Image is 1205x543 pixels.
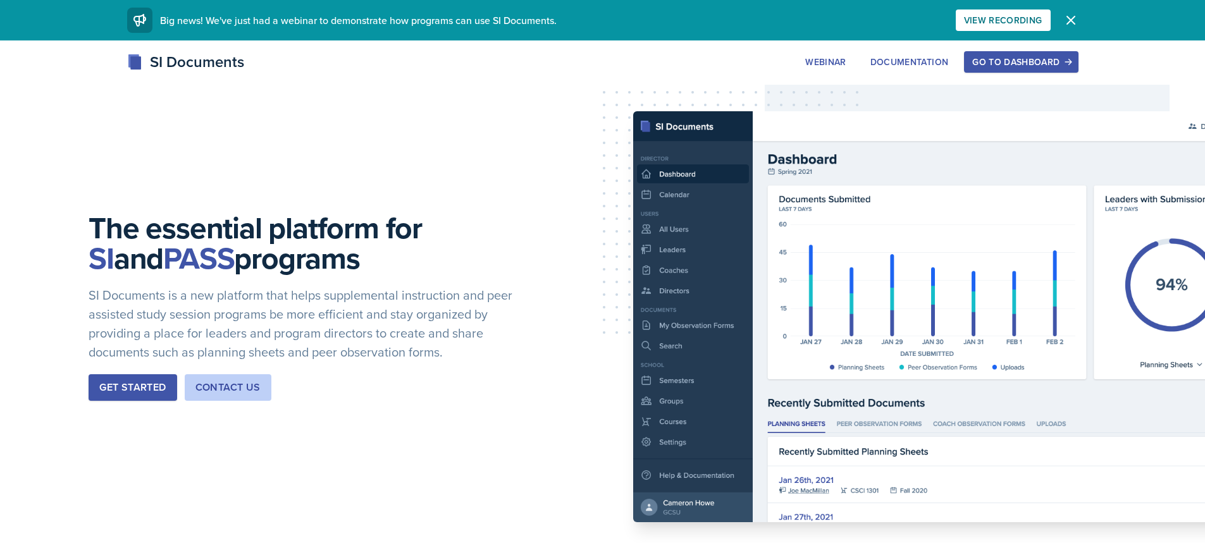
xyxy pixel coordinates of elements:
[797,51,854,73] button: Webinar
[99,380,166,395] div: Get Started
[972,57,1070,67] div: Go to Dashboard
[89,374,176,401] button: Get Started
[870,57,949,67] div: Documentation
[964,15,1042,25] div: View Recording
[956,9,1051,31] button: View Recording
[805,57,846,67] div: Webinar
[862,51,957,73] button: Documentation
[185,374,271,401] button: Contact Us
[195,380,261,395] div: Contact Us
[127,51,244,73] div: SI Documents
[964,51,1078,73] button: Go to Dashboard
[160,13,557,27] span: Big news! We've just had a webinar to demonstrate how programs can use SI Documents.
